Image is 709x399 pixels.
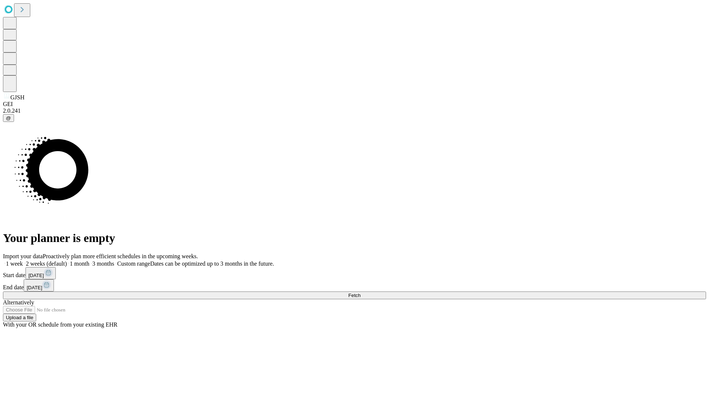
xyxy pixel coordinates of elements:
span: With your OR schedule from your existing EHR [3,321,117,328]
button: Fetch [3,291,706,299]
div: Start date [3,267,706,279]
button: @ [3,114,14,122]
span: @ [6,115,11,121]
span: 2 weeks (default) [26,260,67,267]
span: 1 month [70,260,89,267]
div: End date [3,279,706,291]
span: GJSH [10,94,24,100]
span: [DATE] [28,273,44,278]
div: GEI [3,101,706,108]
button: [DATE] [24,279,54,291]
div: 2.0.241 [3,108,706,114]
span: Alternatively [3,299,34,306]
span: [DATE] [27,285,42,290]
span: 3 months [92,260,114,267]
button: [DATE] [25,267,56,279]
button: Upload a file [3,314,36,321]
span: 1 week [6,260,23,267]
h1: Your planner is empty [3,231,706,245]
span: Import your data [3,253,43,259]
span: Custom range [117,260,150,267]
span: Dates can be optimized up to 3 months in the future. [150,260,274,267]
span: Fetch [348,293,360,298]
span: Proactively plan more efficient schedules in the upcoming weeks. [43,253,198,259]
